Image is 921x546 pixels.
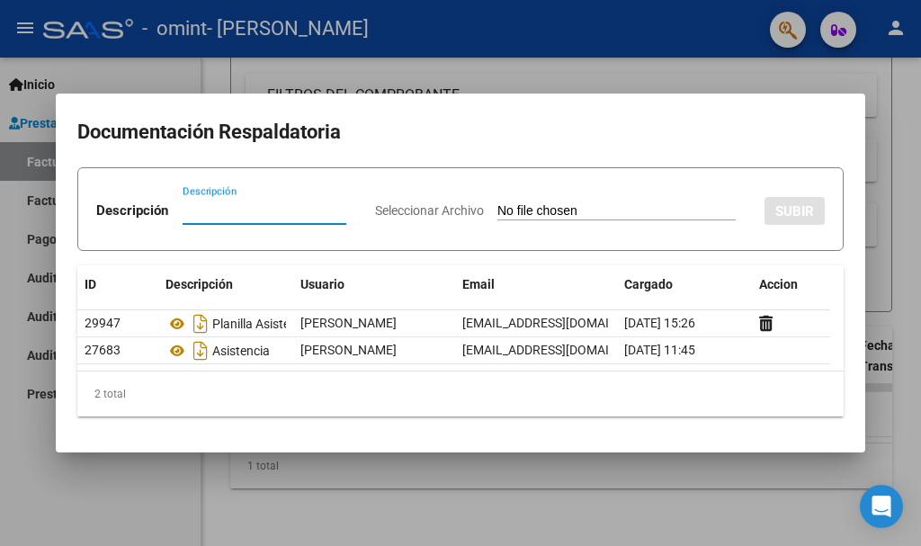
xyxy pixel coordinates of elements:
datatable-header-cell: Usuario [293,265,455,304]
span: [PERSON_NAME] [300,316,397,330]
span: SUBIR [775,203,814,219]
span: Cargado [624,277,673,291]
div: Open Intercom Messenger [860,485,903,528]
span: [DATE] 15:26 [624,316,695,330]
span: ID [85,277,96,291]
span: [EMAIL_ADDRESS][DOMAIN_NAME] [462,343,662,357]
div: Asistencia [165,336,286,365]
datatable-header-cell: Accion [752,265,842,304]
button: SUBIR [765,197,825,225]
datatable-header-cell: Descripción [158,265,293,304]
span: [EMAIL_ADDRESS][DOMAIN_NAME] [462,316,662,330]
span: Accion [759,277,798,291]
span: [DATE] 11:45 [624,343,695,357]
span: 29947 [85,316,121,330]
div: Planilla Asistencia [165,309,286,338]
span: Seleccionar Archivo [375,203,484,218]
datatable-header-cell: ID [77,265,158,304]
h2: Documentación Respaldatoria [77,115,844,149]
span: Email [462,277,495,291]
span: Descripción [165,277,233,291]
datatable-header-cell: Cargado [617,265,752,304]
p: Descripción [96,201,168,221]
datatable-header-cell: Email [455,265,617,304]
i: Descargar documento [189,309,212,338]
span: [PERSON_NAME] [300,343,397,357]
span: 27683 [85,343,121,357]
span: Usuario [300,277,344,291]
i: Descargar documento [189,336,212,365]
div: 2 total [77,371,844,416]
